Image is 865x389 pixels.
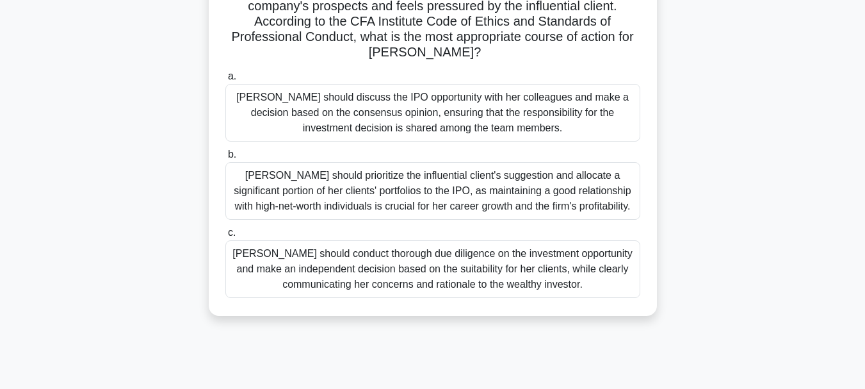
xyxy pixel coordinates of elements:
span: a. [228,70,236,81]
span: b. [228,149,236,160]
span: c. [228,227,236,238]
div: [PERSON_NAME] should prioritize the influential client's suggestion and allocate a significant po... [225,162,640,220]
div: [PERSON_NAME] should conduct thorough due diligence on the investment opportunity and make an ind... [225,240,640,298]
div: [PERSON_NAME] should discuss the IPO opportunity with her colleagues and make a decision based on... [225,84,640,142]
